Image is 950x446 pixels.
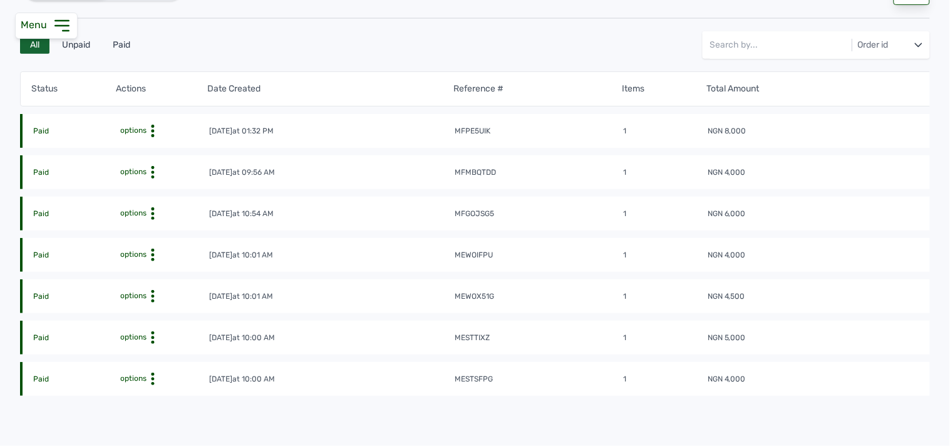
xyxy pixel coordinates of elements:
td: 1 [622,291,707,303]
th: Actions [115,82,200,96]
span: options [118,291,147,301]
span: at 10:01 AM [232,292,273,301]
span: options [118,332,147,342]
td: Paid [33,373,117,386]
span: options [118,249,147,259]
span: at 10:00 AM [232,333,275,342]
td: 1 [622,167,707,179]
span: options [118,373,147,383]
span: at 01:32 PM [232,127,274,135]
div: Unpaid [52,36,100,54]
td: mfpe5uik [454,125,622,138]
div: [DATE] [209,209,274,219]
td: Paid [33,291,117,303]
td: Paid [33,125,117,138]
div: [DATE] [209,167,275,177]
td: 1 [622,249,707,262]
span: at 09:56 AM [232,168,275,177]
td: Paid [33,249,117,262]
div: [DATE] [209,126,274,136]
div: Order id [855,39,891,51]
td: 1 [622,332,707,345]
td: mfgojsg5 [454,208,622,220]
div: [DATE] [209,250,273,260]
td: mewox51g [454,291,622,303]
span: options [118,167,147,177]
span: at 10:01 AM [232,251,273,259]
div: All [20,36,49,54]
td: mewoifpu [454,249,622,262]
td: Paid [33,208,117,220]
th: Items [622,82,706,96]
td: mesttixz [454,332,622,345]
span: Menu [21,19,52,31]
td: Paid [33,332,117,345]
div: Paid [103,36,140,54]
input: Search by... [710,31,891,59]
td: 1 [622,125,707,138]
span: options [118,208,147,218]
span: at 10:54 AM [232,209,274,218]
td: Paid [33,167,117,179]
th: Date Created [207,82,453,96]
span: options [118,125,147,135]
td: mfmbqtdd [454,167,622,179]
td: 1 [622,208,707,220]
div: [DATE] [209,333,275,343]
div: [DATE] [209,291,273,301]
td: mestsfpg [454,373,622,386]
div: [DATE] [209,374,275,384]
span: at 10:00 AM [232,375,275,383]
th: Status [31,82,115,96]
th: Reference # [453,82,622,96]
td: 1 [622,373,707,386]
